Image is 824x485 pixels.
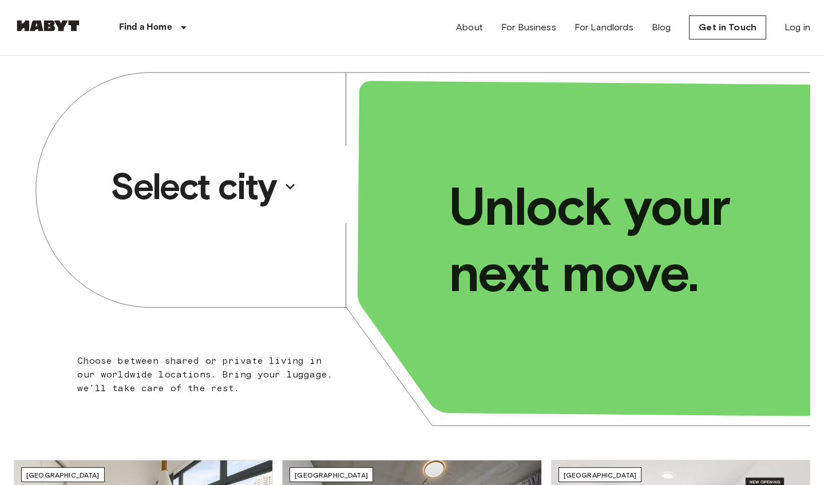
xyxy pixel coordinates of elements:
p: Unlock your next move. [449,173,792,306]
p: Find a Home [119,21,172,34]
span: [GEOGRAPHIC_DATA] [295,471,368,479]
a: Blog [652,21,671,34]
a: For Business [501,21,556,34]
button: Select city [106,160,302,213]
a: Log in [785,21,810,34]
a: Get in Touch [689,15,766,39]
span: [GEOGRAPHIC_DATA] [26,471,100,479]
p: Select city [110,164,276,209]
span: [GEOGRAPHIC_DATA] [564,471,637,479]
p: Choose between shared or private living in our worldwide locations. Bring your luggage, we'll tak... [77,354,340,395]
a: For Landlords [575,21,633,34]
img: Habyt [14,20,82,31]
a: About [456,21,483,34]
